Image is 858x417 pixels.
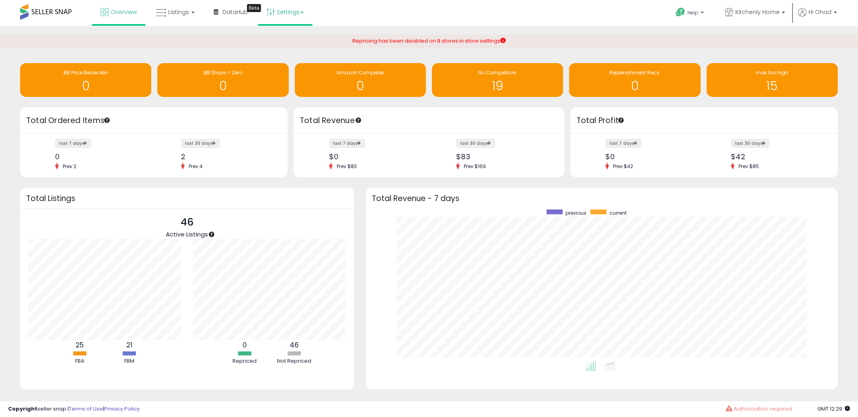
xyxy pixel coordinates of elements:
a: Terms of Use [69,405,103,413]
span: Prev: 2 [59,163,80,170]
a: BB Share = Zero 0 [157,63,288,97]
label: last 30 days [181,139,220,148]
b: 46 [290,340,299,350]
span: Prev: $83 [333,163,361,170]
div: Repriced [220,357,269,365]
span: current [609,210,627,216]
div: 2 [181,152,274,161]
span: Prev: $169 [460,163,490,170]
div: $42 [731,152,823,161]
span: Hi Ohad [809,8,831,16]
h3: Total Revenue [300,115,558,126]
span: previous [566,210,586,216]
span: max too high [756,69,789,76]
div: Tooltip anchor [247,4,261,12]
div: Tooltip anchor [103,117,111,124]
h1: 0 [24,79,147,92]
b: 21 [126,340,132,350]
span: Prev: 4 [185,163,207,170]
span: Active Listings [166,230,208,238]
h1: 0 [161,79,284,92]
strong: Copyright [8,405,37,413]
div: Not Repriced [270,357,318,365]
a: Amazon Competes 0 [295,63,426,97]
span: BB Share = Zero [204,69,242,76]
a: Privacy Policy [104,405,140,413]
span: Listings [168,8,189,16]
span: BB Price Below Min [64,69,108,76]
a: BB Price Below Min 0 [20,63,151,97]
span: Prev: $85 [735,163,763,170]
div: Tooltip anchor [617,117,625,124]
h1: 0 [573,79,696,92]
a: Hi Ohad [798,8,837,26]
i: Get Help [675,7,685,17]
b: 25 [76,340,84,350]
div: Tooltip anchor [208,231,215,238]
div: Repricing has been disabled on 8 stores in store settings [352,37,506,45]
a: No Competitors 19 [432,63,563,97]
div: 0 [55,152,148,161]
span: DataHub [222,8,248,16]
div: FBM [105,357,153,365]
div: FBA [56,357,104,365]
span: No Competitors [479,69,517,76]
span: Amazon Competes [336,69,384,76]
span: Kitchenly Home [735,8,780,16]
b: 0 [243,340,247,350]
span: Replenishment Recs. [609,69,660,76]
div: $83 [456,152,550,161]
p: 46 [166,215,208,230]
a: Help [669,1,712,26]
div: Tooltip anchor [355,117,362,124]
span: Prev: $42 [609,163,637,170]
span: 2025-09-17 12:29 GMT [817,405,850,413]
h1: 15 [711,79,834,92]
h3: Total Listings [26,195,348,201]
label: last 7 days [329,139,365,148]
label: last 30 days [456,139,495,148]
h3: Total Ordered Items [26,115,282,126]
a: Replenishment Recs. 0 [569,63,700,97]
h3: Total Revenue - 7 days [372,195,832,201]
div: $0 [605,152,698,161]
a: max too high 15 [707,63,838,97]
span: Authorization required [734,405,792,413]
label: last 7 days [605,139,642,148]
span: Overview [111,8,137,16]
label: last 30 days [731,139,770,148]
div: $0 [329,152,423,161]
div: seller snap | | [8,405,140,413]
h3: Total Profit [576,115,832,126]
label: last 7 days [55,139,91,148]
span: Help [687,9,698,16]
h1: 0 [299,79,422,92]
h1: 19 [436,79,559,92]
